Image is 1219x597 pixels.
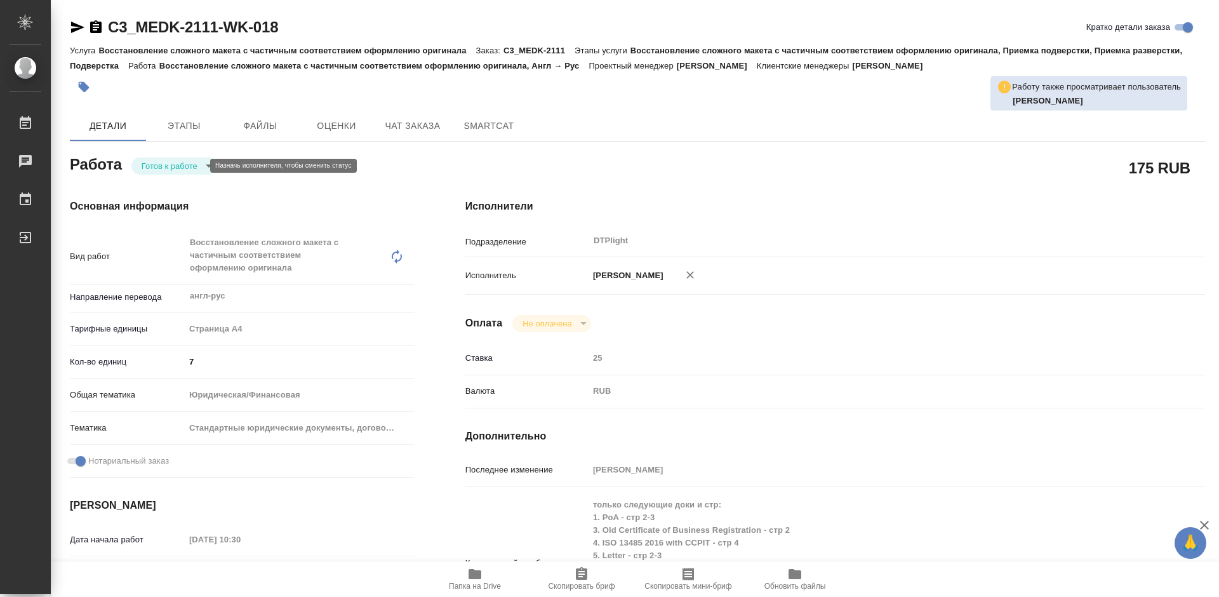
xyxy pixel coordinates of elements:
span: Детали [77,118,138,134]
p: [PERSON_NAME] [677,61,757,70]
h4: Оплата [465,316,503,331]
a: C3_MEDK-2111-WK-018 [108,18,278,36]
p: Комментарий к работе [465,557,589,570]
button: 🙏 [1175,527,1206,559]
p: Проектный менеджер [589,61,676,70]
input: Пустое поле [185,530,296,549]
p: Восстановление сложного макета с частичным соответствием оформлению оригинала, Англ → Рус [159,61,589,70]
button: Скопировать ссылку для ЯМессенджера [70,20,85,35]
p: Ставка [465,352,589,365]
p: Направление перевода [70,291,185,304]
p: Услуга [70,46,98,55]
span: Кратко детали заказа [1086,21,1170,34]
p: Последнее изменение [465,464,589,476]
button: Скопировать ссылку [88,20,103,35]
p: Работа [128,61,159,70]
h4: Дополнительно [465,429,1205,444]
p: [PERSON_NAME] [589,269,663,282]
p: Тарифные единицы [70,323,185,335]
span: Скопировать бриф [548,582,615,591]
span: Файлы [230,118,291,134]
span: 🙏 [1180,530,1201,556]
p: Кол-во единиц [70,356,185,368]
div: Готов к работе [131,158,216,175]
button: Скопировать мини-бриф [635,561,742,597]
button: Обновить файлы [742,561,848,597]
p: Клиентские менеджеры [757,61,853,70]
p: Тематика [70,422,185,434]
p: Дата начала работ [70,533,185,546]
p: Исполнитель [465,269,589,282]
p: Заказ: [476,46,503,55]
button: Удалить исполнителя [676,261,704,289]
div: Стандартные юридические документы, договоры, уставы [185,417,415,439]
p: [PERSON_NAME] [852,61,932,70]
span: Оценки [306,118,367,134]
h2: 175 RUB [1129,157,1190,178]
span: Чат заказа [382,118,443,134]
b: [PERSON_NAME] [1013,96,1083,105]
button: Добавить тэг [70,73,98,101]
h2: Работа [70,152,122,175]
button: Папка на Drive [422,561,528,597]
p: Валюта [465,385,589,398]
p: Чулец Елена [1013,95,1181,107]
div: Юридическая/Финансовая [185,384,415,406]
span: SmartCat [458,118,519,134]
div: Готов к работе [512,315,590,332]
p: Подразделение [465,236,589,248]
input: ✎ Введи что-нибудь [185,352,415,371]
span: Папка на Drive [449,582,501,591]
h4: Основная информация [70,199,415,214]
span: Обновить файлы [764,582,826,591]
input: Пустое поле [589,460,1143,479]
div: Страница А4 [185,318,415,340]
button: Не оплачена [519,318,575,329]
span: Нотариальный заказ [88,455,169,467]
h4: [PERSON_NAME] [70,498,415,513]
p: Общая тематика [70,389,185,401]
p: Этапы услуги [575,46,630,55]
button: Готов к работе [138,161,201,171]
p: Работу также просматривает пользователь [1012,81,1181,93]
h4: Исполнители [465,199,1205,214]
div: RUB [589,380,1143,402]
p: Восстановление сложного макета с частичным соответствием оформлению оригинала [98,46,476,55]
button: Скопировать бриф [528,561,635,597]
p: C3_MEDK-2111 [503,46,575,55]
p: Вид работ [70,250,185,263]
span: Скопировать мини-бриф [644,582,731,591]
span: Этапы [154,118,215,134]
input: Пустое поле [589,349,1143,367]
